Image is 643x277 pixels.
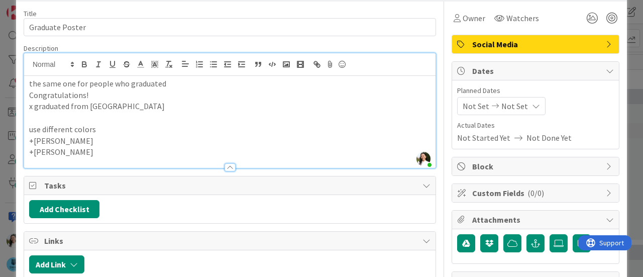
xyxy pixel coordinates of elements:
[472,65,601,77] span: Dates
[24,18,436,36] input: type card name here...
[457,120,614,131] span: Actual Dates
[29,135,431,147] p: +[PERSON_NAME]
[29,146,431,158] p: +[PERSON_NAME]
[472,214,601,226] span: Attachments
[29,89,431,101] p: Congratulations!
[24,44,58,53] span: Description
[29,200,99,218] button: Add Checklist
[24,9,37,18] label: Title
[44,235,417,247] span: Links
[527,188,544,198] span: ( 0/0 )
[29,78,431,89] p: the same one for people who graduated
[506,12,539,24] span: Watchers
[29,124,431,135] p: use different colors
[457,132,510,144] span: Not Started Yet
[463,12,485,24] span: Owner
[472,160,601,172] span: Block
[416,152,431,166] img: oBudH3TQPXa0d4SpI6uEJAqTHpcXZSn3.jpg
[472,38,601,50] span: Social Media
[526,132,572,144] span: Not Done Yet
[472,187,601,199] span: Custom Fields
[29,101,431,112] p: x graduated from [GEOGRAPHIC_DATA]
[29,255,84,273] button: Add Link
[21,2,46,14] span: Support
[501,100,528,112] span: Not Set
[457,85,614,96] span: Planned Dates
[463,100,489,112] span: Not Set
[44,179,417,192] span: Tasks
